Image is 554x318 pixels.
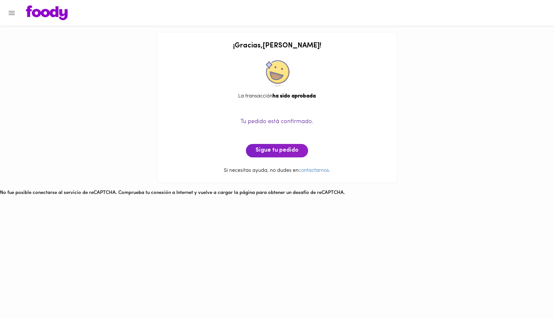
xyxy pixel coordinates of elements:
span: Sigue tu pedido [256,147,298,154]
p: Si necesitas ayuda, no dudes en . [164,167,390,174]
img: logo.png [26,5,68,20]
img: approved.png [264,60,290,86]
iframe: Messagebird Livechat Widget [517,281,548,312]
h2: ¡ Gracias , [PERSON_NAME] ! [164,42,390,50]
span: Tu pedido está confirmado. [240,119,314,125]
a: contactarnos [298,168,329,173]
div: La transacción [164,93,390,100]
button: Sigue tu pedido [246,144,308,157]
b: ha sido aprobada [273,94,316,99]
button: Menu [4,5,20,21]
